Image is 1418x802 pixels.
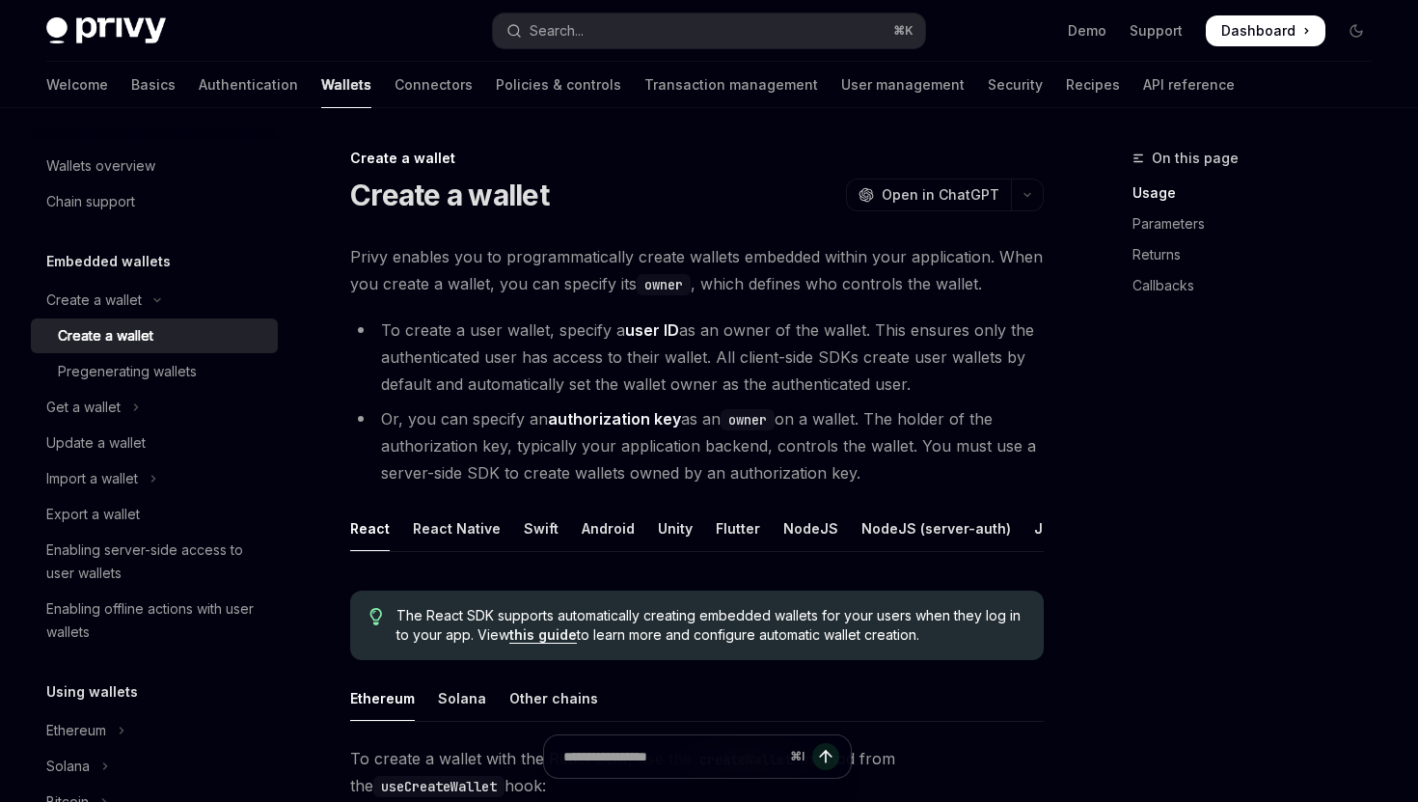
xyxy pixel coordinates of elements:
[1132,270,1387,301] a: Callbacks
[395,62,473,108] a: Connectors
[46,680,138,704] h5: Using wallets
[46,62,108,108] a: Welcome
[1152,147,1239,170] span: On this page
[31,749,278,784] button: Toggle Solana section
[988,62,1043,108] a: Security
[493,14,924,48] button: Open search
[625,320,679,340] strong: user ID
[716,506,760,551] div: Flutter
[861,506,1011,551] div: NodeJS (server-auth)
[46,250,171,273] h5: Embedded wallets
[812,743,839,770] button: Send message
[548,409,681,429] strong: authorization key
[31,533,278,591] a: Enabling server-side access to user wallets
[530,19,584,42] div: Search...
[563,735,782,778] input: Ask a question...
[369,608,383,625] svg: Tip
[350,506,390,551] div: React
[846,179,1011,211] button: Open in ChatGPT
[46,503,140,526] div: Export a wallet
[893,23,914,39] span: ⌘ K
[396,606,1024,645] span: The React SDK supports automatically creating embedded wallets for your users when they log in to...
[1066,62,1120,108] a: Recipes
[31,592,278,650] a: Enabling offline actions with user wallets
[1034,506,1068,551] div: Java
[58,360,197,383] div: Pregenerating wallets
[1130,21,1183,41] a: Support
[31,461,278,496] button: Toggle Import a wallet section
[1068,21,1106,41] a: Demo
[882,185,999,205] span: Open in ChatGPT
[46,755,90,778] div: Solana
[783,506,838,551] div: NodeJS
[31,184,278,219] a: Chain support
[350,317,1044,398] li: To create a user wallet, specify a as an owner of the wallet. This ensures only the authenticated...
[644,62,818,108] a: Transaction management
[1132,178,1387,208] a: Usage
[46,17,166,44] img: dark logo
[46,467,138,490] div: Import a wallet
[496,62,621,108] a: Policies & controls
[31,713,278,748] button: Toggle Ethereum section
[31,354,278,389] a: Pregenerating wallets
[46,190,135,213] div: Chain support
[350,178,549,212] h1: Create a wallet
[350,676,415,721] div: Ethereum
[1341,15,1372,46] button: Toggle dark mode
[509,676,598,721] div: Other chains
[1206,15,1325,46] a: Dashboard
[509,626,577,644] a: this guide
[31,390,278,425] button: Toggle Get a wallet section
[637,274,691,295] code: owner
[524,506,559,551] div: Swift
[31,318,278,353] a: Create a wallet
[131,62,176,108] a: Basics
[46,719,106,742] div: Ethereum
[841,62,965,108] a: User management
[58,324,153,347] div: Create a wallet
[658,506,693,551] div: Unity
[582,506,635,551] div: Android
[1132,239,1387,270] a: Returns
[46,539,266,585] div: Enabling server-side access to user wallets
[413,506,501,551] div: React Native
[321,62,371,108] a: Wallets
[721,409,775,430] code: owner
[46,396,121,419] div: Get a wallet
[31,426,278,460] a: Update a wallet
[46,154,155,178] div: Wallets overview
[46,431,146,455] div: Update a wallet
[31,283,278,318] button: Toggle Create a wallet section
[438,676,486,721] div: Solana
[46,597,266,644] div: Enabling offline actions with user wallets
[350,243,1044,297] span: Privy enables you to programmatically create wallets embedded within your application. When you c...
[1143,62,1235,108] a: API reference
[1221,21,1295,41] span: Dashboard
[46,289,142,312] div: Create a wallet
[1132,208,1387,239] a: Parameters
[31,497,278,532] a: Export a wallet
[350,149,1044,168] div: Create a wallet
[350,405,1044,486] li: Or, you can specify an as an on a wallet. The holder of the authorization key, typically your app...
[31,149,278,183] a: Wallets overview
[199,62,298,108] a: Authentication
